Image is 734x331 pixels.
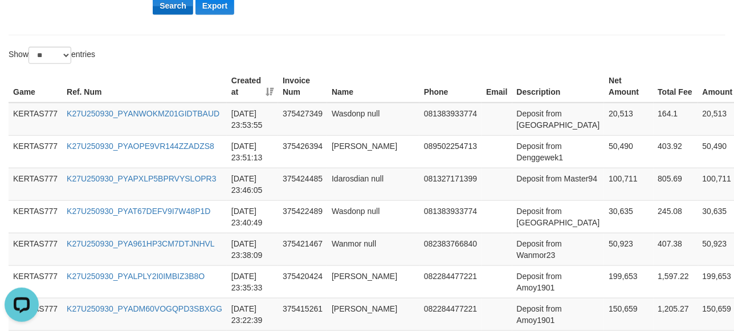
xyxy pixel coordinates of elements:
td: Deposit from [GEOGRAPHIC_DATA] [512,200,605,233]
td: KERTAS777 [9,135,62,168]
td: 375424485 [278,168,327,200]
button: Open LiveChat chat widget [5,5,39,39]
td: 081383933774 [419,103,482,136]
td: 082284477221 [419,265,482,298]
a: K27U250930_PYALPLY2I0IMBIZ3B8O [67,272,205,281]
td: 403.92 [654,135,698,168]
td: KERTAS777 [9,265,62,298]
td: [DATE] 23:53:55 [227,103,278,136]
td: 407.38 [654,233,698,265]
td: 1,597.22 [654,265,698,298]
a: K27U250930_PYANWOKMZ01GIDTBAUD [67,109,219,118]
th: Net Amount [604,70,653,103]
td: 375426394 [278,135,327,168]
td: 082284477221 [419,298,482,330]
td: 20,513 [604,103,653,136]
td: Wanmor null [327,233,419,265]
td: 199,653 [604,265,653,298]
a: K27U250930_PYAPXLP5BPRVYSLOPR3 [67,174,217,183]
td: 081383933774 [419,200,482,233]
td: 164.1 [654,103,698,136]
td: 245.08 [654,200,698,233]
td: 082383766840 [419,233,482,265]
td: Deposit from [GEOGRAPHIC_DATA] [512,103,605,136]
th: Created at: activate to sort column ascending [227,70,278,103]
a: K27U250930_PYAT67DEFV9I7W48P1D [67,207,210,216]
th: Total Fee [654,70,698,103]
th: Ref. Num [62,70,227,103]
td: Deposit from Amoy1901 [512,265,605,298]
td: Idarosdian null [327,168,419,200]
td: [PERSON_NAME] [327,265,419,298]
select: Showentries [28,47,71,64]
td: 089502254713 [419,135,482,168]
td: 805.69 [654,168,698,200]
td: [DATE] 23:22:39 [227,298,278,330]
label: Show entries [9,47,95,64]
td: [PERSON_NAME] [327,135,419,168]
td: 375415261 [278,298,327,330]
td: [DATE] 23:38:09 [227,233,278,265]
th: Invoice Num [278,70,327,103]
th: Phone [419,70,482,103]
td: 375422489 [278,200,327,233]
td: [DATE] 23:51:13 [227,135,278,168]
td: KERTAS777 [9,233,62,265]
th: Name [327,70,419,103]
td: KERTAS777 [9,200,62,233]
td: Deposit from Wanmor23 [512,233,605,265]
td: [PERSON_NAME] [327,298,419,330]
a: K27U250930_PYA961HP3CM7DTJNHVL [67,239,215,248]
td: Deposit from Master94 [512,168,605,200]
td: KERTAS777 [9,103,62,136]
td: [DATE] 23:35:33 [227,265,278,298]
td: 100,711 [604,168,653,200]
td: Wasdonp null [327,103,419,136]
td: 081327171399 [419,168,482,200]
a: K27U250930_PYADM60VOGQPD3SBXGG [67,304,222,313]
a: K27U250930_PYAOPE9VR144ZZADZS8 [67,142,214,151]
th: Game [9,70,62,103]
td: 50,923 [604,233,653,265]
td: 375427349 [278,103,327,136]
td: Deposit from Amoy1901 [512,298,605,330]
td: [DATE] 23:46:05 [227,168,278,200]
th: Email [482,70,512,103]
td: Wasdonp null [327,200,419,233]
td: 50,490 [604,135,653,168]
td: KERTAS777 [9,168,62,200]
td: 375421467 [278,233,327,265]
td: [DATE] 23:40:49 [227,200,278,233]
td: Deposit from Denggewek1 [512,135,605,168]
th: Description [512,70,605,103]
td: 30,635 [604,200,653,233]
td: 1,205.27 [654,298,698,330]
td: 150,659 [604,298,653,330]
td: 375420424 [278,265,327,298]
